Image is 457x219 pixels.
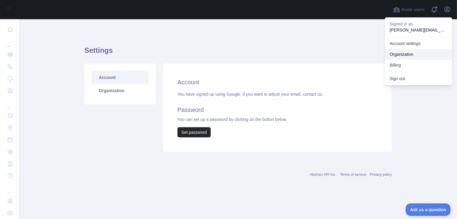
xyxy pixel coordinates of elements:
button: Billing [385,60,452,70]
button: Sign out [385,73,452,84]
p: [PERSON_NAME][EMAIL_ADDRESS][DOMAIN_NAME] [390,27,447,33]
a: Privacy policy [370,172,392,177]
span: Invite users [401,6,425,13]
h2: Account [177,78,377,86]
a: Account [92,71,149,84]
a: Abstract API Inc. [310,172,337,177]
div: ... [5,182,14,194]
iframe: Toggle Customer Support [406,203,451,216]
h2: Password [177,106,377,114]
p: Signed in as [390,21,447,27]
a: Terms of service [340,172,366,177]
h1: Settings [84,46,392,60]
div: ... [5,36,14,48]
a: Organization [92,84,149,97]
button: Invite users [392,5,426,14]
button: Set password [177,127,211,137]
a: Account settings [385,38,452,49]
div: You have signed up using Google. If you want to adjust your email, You can set up a password by c... [177,91,377,137]
a: Organization [385,49,452,60]
div: ... [5,97,14,109]
a: contact us. [303,92,323,97]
